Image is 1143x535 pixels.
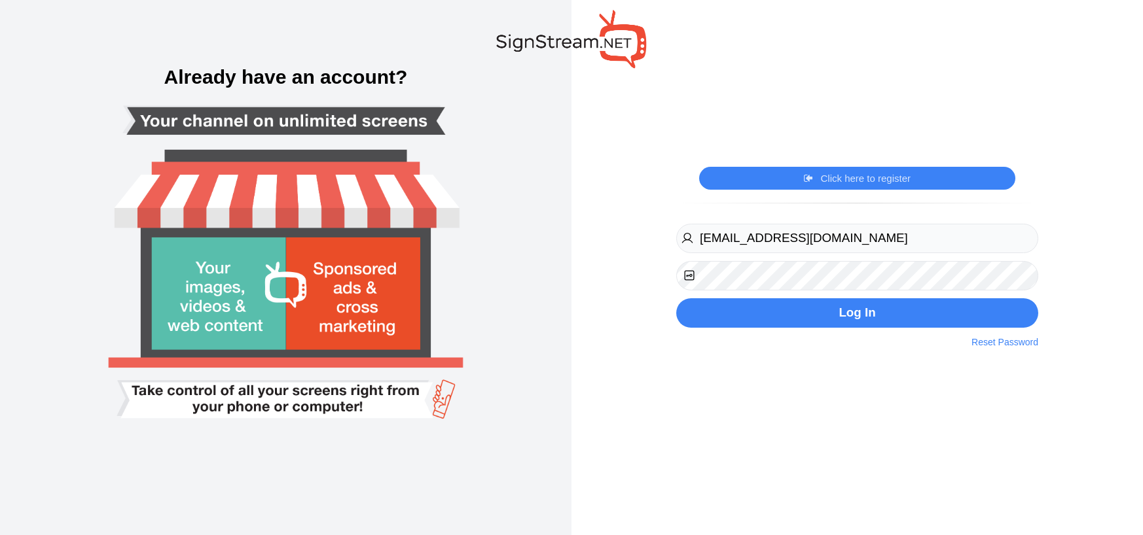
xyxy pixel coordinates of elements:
[804,172,911,185] a: Click here to register
[971,336,1038,349] a: Reset Password
[67,25,503,510] img: Smart tv login
[676,224,1038,253] input: Username
[13,67,558,87] h3: Already have an account?
[496,10,647,68] img: SignStream.NET
[1078,472,1143,535] iframe: Chat Widget
[676,298,1038,328] button: Log In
